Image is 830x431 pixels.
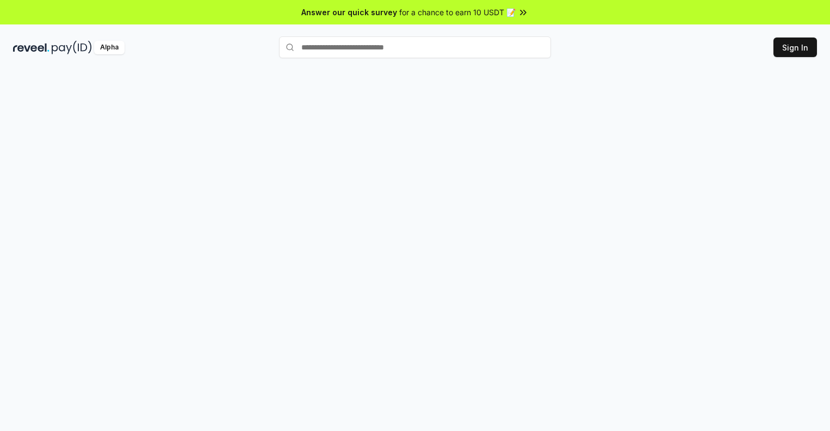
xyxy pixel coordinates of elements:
[399,7,516,18] span: for a chance to earn 10 USDT 📝
[52,41,92,54] img: pay_id
[94,41,125,54] div: Alpha
[301,7,397,18] span: Answer our quick survey
[13,41,49,54] img: reveel_dark
[773,38,817,57] button: Sign In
